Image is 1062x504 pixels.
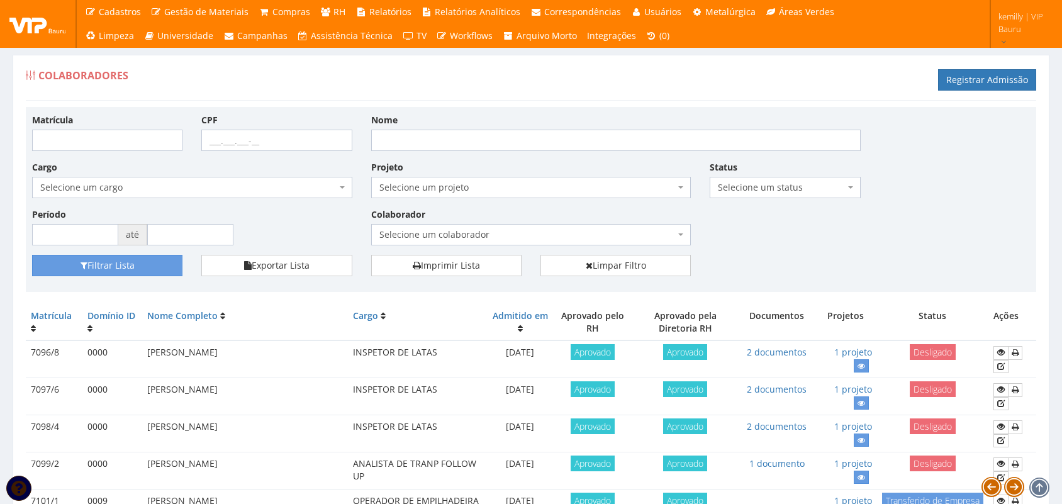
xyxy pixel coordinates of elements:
[487,340,554,378] td: [DATE]
[32,177,352,198] span: Selecione um cargo
[632,305,739,340] th: Aprovado pela Diretoria RH
[710,161,737,174] label: Status
[237,30,288,42] span: Campanhas
[348,340,487,378] td: INSPETOR DE LATAS
[371,161,403,174] label: Projeto
[432,24,498,48] a: Workflows
[82,452,143,490] td: 0000
[718,181,844,194] span: Selecione um status
[544,6,621,18] span: Correspondências
[553,305,632,340] th: Aprovado pelo RH
[201,130,352,151] input: ___.___.___-__
[705,6,756,18] span: Metalúrgica
[157,30,213,42] span: Universidade
[739,305,815,340] th: Documentos
[142,340,348,378] td: [PERSON_NAME]
[147,310,218,322] a: Nome Completo
[834,346,872,358] a: 1 projeto
[82,378,143,415] td: 0000
[663,344,707,360] span: Aprovado
[26,415,82,452] td: 7098/4
[988,305,1036,340] th: Ações
[582,24,641,48] a: Integrações
[379,181,676,194] span: Selecione um projeto
[218,24,293,48] a: Campanhas
[938,69,1036,91] a: Registrar Admissão
[142,378,348,415] td: [PERSON_NAME]
[571,456,615,471] span: Aprovado
[87,310,135,322] a: Domínio ID
[201,114,218,126] label: CPF
[348,378,487,415] td: INSPETOR DE LATAS
[663,418,707,434] span: Aprovado
[998,10,1046,35] span: kemilly | VIP Bauru
[587,30,636,42] span: Integrações
[663,381,707,397] span: Aprovado
[82,415,143,452] td: 0000
[26,378,82,415] td: 7097/6
[571,418,615,434] span: Aprovado
[910,344,956,360] span: Desligado
[435,6,520,18] span: Relatórios Analíticos
[99,6,141,18] span: Cadastros
[32,208,66,221] label: Período
[571,344,615,360] span: Aprovado
[379,228,676,241] span: Selecione um colaborador
[32,114,73,126] label: Matrícula
[293,24,398,48] a: Assistência Técnica
[493,310,548,322] a: Admitido em
[272,6,310,18] span: Compras
[201,255,352,276] button: Exportar Lista
[910,381,956,397] span: Desligado
[834,420,872,432] a: 1 projeto
[910,418,956,434] span: Desligado
[540,255,691,276] a: Limpar Filtro
[487,415,554,452] td: [DATE]
[498,24,582,48] a: Arquivo Morto
[779,6,834,18] span: Áreas Verdes
[142,415,348,452] td: [PERSON_NAME]
[32,255,182,276] button: Filtrar Lista
[142,452,348,490] td: [PERSON_NAME]
[910,456,956,471] span: Desligado
[9,14,66,33] img: logo
[815,305,877,340] th: Projetos
[747,383,807,395] a: 2 documentos
[517,30,577,42] span: Arquivo Morto
[371,208,425,221] label: Colaborador
[31,310,72,322] a: Matrícula
[398,24,432,48] a: TV
[659,30,669,42] span: (0)
[487,378,554,415] td: [DATE]
[82,340,143,378] td: 0000
[353,310,378,322] a: Cargo
[118,224,147,245] span: até
[416,30,427,42] span: TV
[571,381,615,397] span: Aprovado
[311,30,393,42] span: Assistência Técnica
[834,457,872,469] a: 1 projeto
[333,6,345,18] span: RH
[747,420,807,432] a: 2 documentos
[371,177,691,198] span: Selecione um projeto
[644,6,681,18] span: Usuários
[487,452,554,490] td: [DATE]
[641,24,675,48] a: (0)
[834,383,872,395] a: 1 projeto
[38,69,128,82] span: Colaboradores
[26,340,82,378] td: 7096/8
[877,305,988,340] th: Status
[139,24,219,48] a: Universidade
[80,24,139,48] a: Limpeza
[32,161,57,174] label: Cargo
[348,415,487,452] td: INSPETOR DE LATAS
[369,6,411,18] span: Relatórios
[371,224,691,245] span: Selecione um colaborador
[164,6,249,18] span: Gestão de Materiais
[371,255,522,276] a: Imprimir Lista
[710,177,860,198] span: Selecione um status
[747,346,807,358] a: 2 documentos
[749,457,805,469] a: 1 documento
[26,452,82,490] td: 7099/2
[99,30,134,42] span: Limpeza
